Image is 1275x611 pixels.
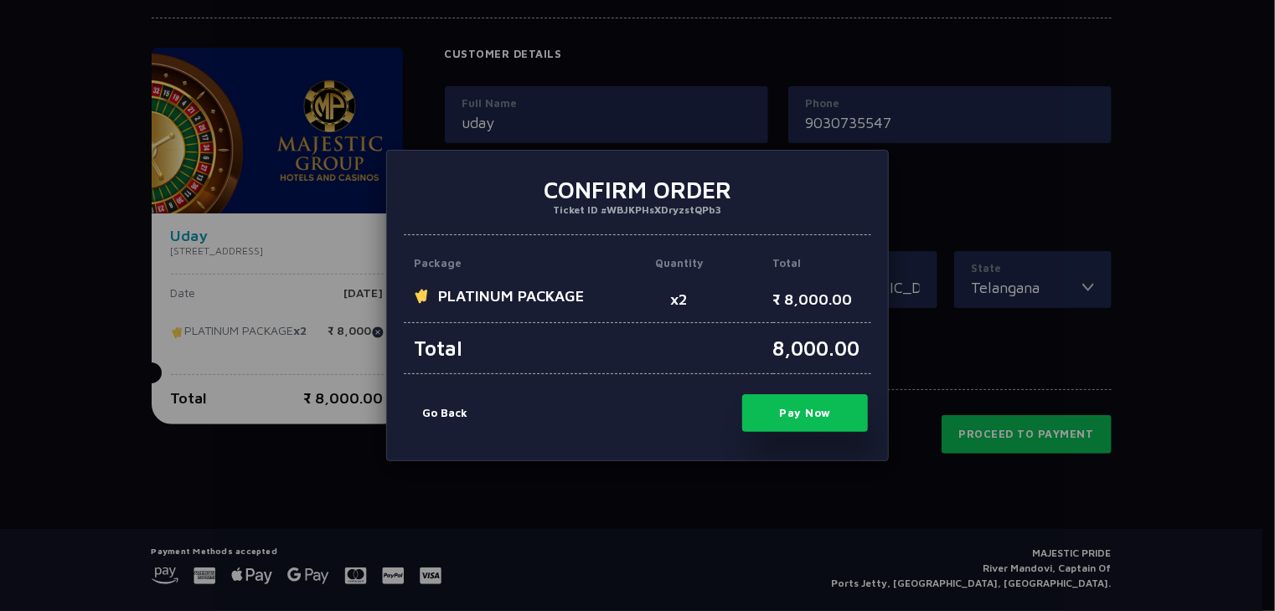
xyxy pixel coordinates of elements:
p: Total [404,322,586,374]
p: Quantity [586,256,772,286]
img: ticket [414,286,431,305]
h3: Confirm Order [417,176,858,204]
p: Total [773,256,871,286]
p: Ticket ID #WBJKPHsXDryzstQPb3 [417,203,858,216]
button: Pay Now [742,394,868,432]
p: 8,000.00 [773,322,871,374]
p: Package [404,256,586,286]
p: x2 [586,286,772,322]
p: ₹ 8,000.00 [773,286,871,322]
span: PLATINUM PACKAGE [414,286,586,305]
button: Go Back [407,405,467,422]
